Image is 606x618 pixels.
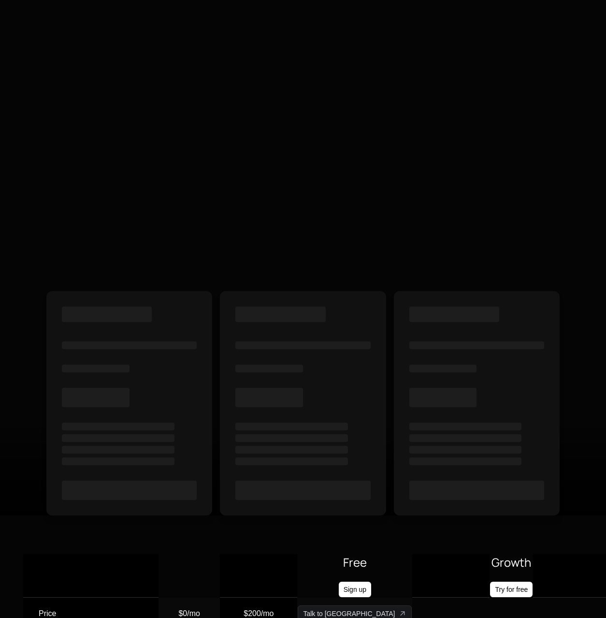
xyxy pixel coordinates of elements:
[343,555,367,570] span: Free
[339,582,371,597] a: Sign up
[490,582,533,597] a: Try for free
[491,555,531,570] span: Growth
